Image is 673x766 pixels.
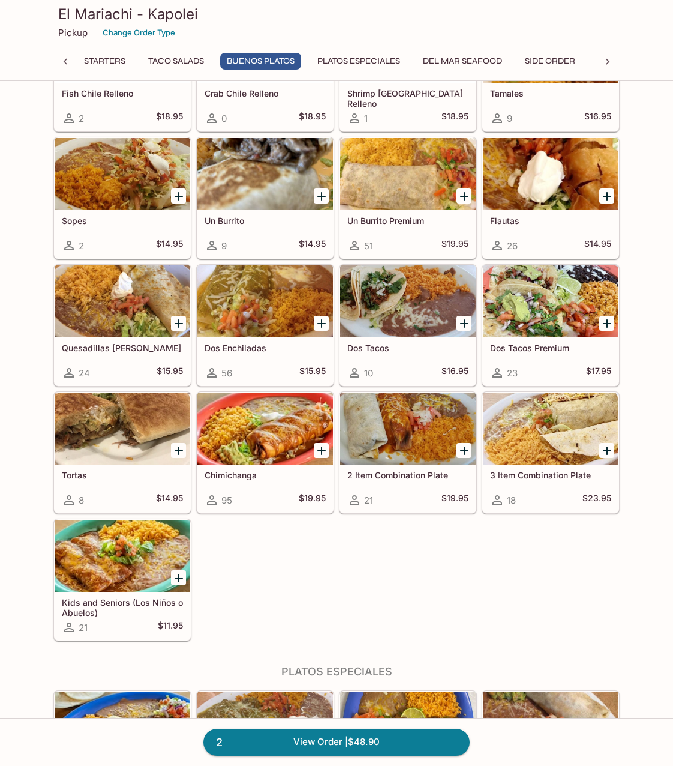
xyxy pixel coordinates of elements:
[483,393,618,465] div: 3 Item Combination Plate
[364,495,373,506] span: 21
[416,53,509,70] button: Del Mar Seafood
[205,216,326,226] h5: Un Burrito
[62,216,183,226] h5: Sopes
[221,240,227,252] span: 9
[483,138,618,210] div: Flautas
[197,692,333,764] div: Chile Verde
[340,138,476,210] div: Un Burrito Premium
[490,88,611,98] h5: Tamales
[55,520,190,592] div: Kids and Seniors (Los Niños o Abuelos)
[507,113,512,124] span: 9
[364,113,368,124] span: 1
[599,316,614,331] button: Add Dos Tacos Premium
[456,316,471,331] button: Add Dos Tacos
[591,53,647,70] button: Desserts
[203,729,470,755] a: 2View Order |$48.90
[311,53,407,70] button: Platos Especiales
[54,392,191,513] a: Tortas8$14.95
[54,137,191,259] a: Sopes2$14.95
[157,366,183,380] h5: $15.95
[158,620,183,635] h5: $11.95
[58,5,615,23] h3: El Mariachi - Kapolei
[364,240,373,252] span: 51
[53,665,620,678] h4: Platos Especiales
[171,316,186,331] button: Add Quesadillas Degollado
[197,138,333,210] div: Un Burrito
[582,493,611,507] h5: $23.95
[299,238,326,253] h5: $14.95
[340,393,476,465] div: 2 Item Combination Plate
[340,265,476,337] div: Dos Tacos
[507,367,518,379] span: 23
[599,443,614,458] button: Add 3 Item Combination Plate
[340,692,476,764] div: Carnitas
[490,216,611,226] h5: Flautas
[221,113,227,124] span: 0
[314,443,329,458] button: Add Chimichanga
[347,216,468,226] h5: Un Burrito Premium
[205,88,326,98] h5: Crab Chile Relleno
[299,111,326,125] h5: $18.95
[518,53,582,70] button: Side Order
[364,367,373,379] span: 10
[197,265,334,386] a: Dos Enchiladas56$15.95
[584,238,611,253] h5: $14.95
[456,443,471,458] button: Add 2 Item Combination Plate
[490,343,611,353] h5: Dos Tacos Premium
[58,27,88,38] p: Pickup
[197,392,334,513] a: Chimichanga95$19.95
[205,343,326,353] h5: Dos Enchiladas
[220,53,301,70] button: Buenos Platos
[55,11,190,83] div: Fish Chile Relleno
[483,692,618,764] div: Fajita Burrito
[347,88,468,108] h5: Shrimp [GEOGRAPHIC_DATA] Relleno
[347,343,468,353] h5: Dos Tacos
[339,392,476,513] a: 2 Item Combination Plate21$19.95
[339,137,476,259] a: Un Burrito Premium51$19.95
[171,570,186,585] button: Add Kids and Seniors (Los Niños o Abuelos)
[77,53,132,70] button: Starters
[221,495,232,506] span: 95
[55,138,190,210] div: Sopes
[483,11,618,83] div: Tamales
[490,470,611,480] h5: 3 Item Combination Plate
[156,493,183,507] h5: $14.95
[55,393,190,465] div: Tortas
[79,367,90,379] span: 24
[205,470,326,480] h5: Chimichanga
[221,367,232,379] span: 56
[197,11,333,83] div: Crab Chile Relleno
[599,188,614,204] button: Add Flautas
[584,111,611,125] h5: $16.95
[314,188,329,204] button: Add Un Burrito
[62,88,183,98] h5: Fish Chile Relleno
[197,265,333,337] div: Dos Enchiladas
[62,597,183,617] h5: Kids and Seniors (Los Niños o Abuelos)
[340,11,476,83] div: Shrimp Chile Relleno
[441,111,468,125] h5: $18.95
[483,265,618,337] div: Dos Tacos Premium
[62,343,183,353] h5: Quesadillas [PERSON_NAME]
[197,393,333,465] div: Chimichanga
[197,137,334,259] a: Un Burrito9$14.95
[209,734,230,751] span: 2
[79,495,84,506] span: 8
[507,240,518,252] span: 26
[314,316,329,331] button: Add Dos Enchiladas
[482,137,619,259] a: Flautas26$14.95
[507,495,516,506] span: 18
[299,366,326,380] h5: $15.95
[347,470,468,480] h5: 2 Item Combination Plate
[156,111,183,125] h5: $18.95
[54,519,191,641] a: Kids and Seniors (Los Niños o Abuelos)21$11.95
[456,188,471,204] button: Add Un Burrito Premium
[55,265,190,337] div: Quesadillas Degollado
[171,443,186,458] button: Add Tortas
[79,622,88,633] span: 21
[55,692,190,764] div: Carne Asada Ribeye Steak
[79,113,84,124] span: 2
[586,366,611,380] h5: $17.95
[62,470,183,480] h5: Tortas
[142,53,211,70] button: Taco Salads
[171,188,186,204] button: Add Sopes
